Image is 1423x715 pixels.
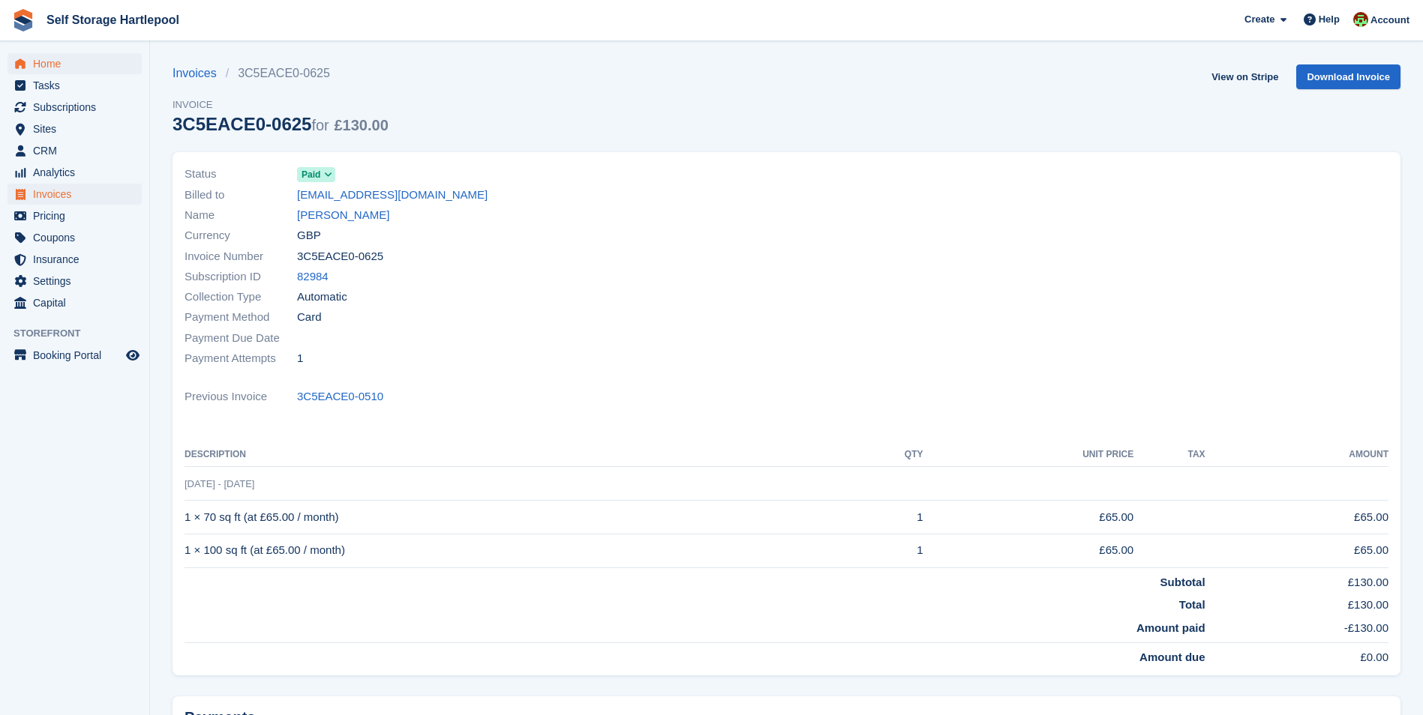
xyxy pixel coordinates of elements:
[185,227,297,244] span: Currency
[33,292,123,313] span: Capital
[185,289,297,306] span: Collection Type
[297,227,321,244] span: GBP
[8,345,142,366] a: menu
[1205,591,1388,614] td: £130.00
[302,168,320,181] span: Paid
[297,187,488,204] a: [EMAIL_ADDRESS][DOMAIN_NAME]
[1205,64,1284,89] a: View on Stripe
[297,166,335,183] a: Paid
[173,114,389,134] div: 3C5EACE0-0625
[297,207,389,224] a: [PERSON_NAME]
[33,271,123,292] span: Settings
[185,534,847,567] td: 1 × 100 sq ft (at £65.00 / month)
[8,97,142,118] a: menu
[173,64,226,82] a: Invoices
[8,118,142,139] a: menu
[1353,12,1368,27] img: Woods Removals
[33,227,123,248] span: Coupons
[41,7,185,32] a: Self Storage Hartlepool
[185,309,297,326] span: Payment Method
[33,184,123,205] span: Invoices
[923,443,1134,467] th: Unit Price
[1136,621,1205,634] strong: Amount paid
[1205,443,1388,467] th: Amount
[185,248,297,265] span: Invoice Number
[185,443,847,467] th: Description
[33,140,123,161] span: CRM
[1244,12,1274,27] span: Create
[923,534,1134,567] td: £65.00
[297,350,303,367] span: 1
[1205,534,1388,567] td: £65.00
[33,345,123,366] span: Booking Portal
[185,268,297,286] span: Subscription ID
[847,534,923,567] td: 1
[12,9,35,31] img: stora-icon-8386f47178a22dfd0bd8f6a31ec36ba5ce8667c1dd55bd0f319d3a0aa187defe.svg
[297,388,383,405] a: 3C5EACE0-0510
[185,207,297,224] span: Name
[14,326,149,341] span: Storefront
[297,289,347,306] span: Automatic
[8,184,142,205] a: menu
[8,292,142,313] a: menu
[311,117,329,133] span: for
[33,205,123,226] span: Pricing
[124,346,142,364] a: Preview store
[8,53,142,74] a: menu
[185,166,297,183] span: Status
[1139,651,1205,663] strong: Amount due
[33,75,123,96] span: Tasks
[8,227,142,248] a: menu
[297,268,329,286] a: 82984
[8,162,142,183] a: menu
[1205,567,1388,591] td: £130.00
[334,117,388,133] span: £130.00
[1133,443,1205,467] th: Tax
[185,187,297,204] span: Billed to
[8,271,142,292] a: menu
[847,443,923,467] th: QTY
[1179,598,1205,611] strong: Total
[1205,614,1388,643] td: -£130.00
[8,205,142,226] a: menu
[33,118,123,139] span: Sites
[1205,501,1388,534] td: £65.00
[185,330,297,347] span: Payment Due Date
[1205,643,1388,666] td: £0.00
[8,75,142,96] a: menu
[1160,576,1205,588] strong: Subtotal
[185,350,297,367] span: Payment Attempts
[847,501,923,534] td: 1
[923,501,1134,534] td: £65.00
[33,249,123,270] span: Insurance
[297,248,383,265] span: 3C5EACE0-0625
[33,162,123,183] span: Analytics
[8,249,142,270] a: menu
[173,64,389,82] nav: breadcrumbs
[1370,13,1409,28] span: Account
[8,140,142,161] a: menu
[33,53,123,74] span: Home
[1296,64,1400,89] a: Download Invoice
[297,309,322,326] span: Card
[185,501,847,534] td: 1 × 70 sq ft (at £65.00 / month)
[1319,12,1340,27] span: Help
[173,97,389,112] span: Invoice
[33,97,123,118] span: Subscriptions
[185,388,297,405] span: Previous Invoice
[185,478,254,489] span: [DATE] - [DATE]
